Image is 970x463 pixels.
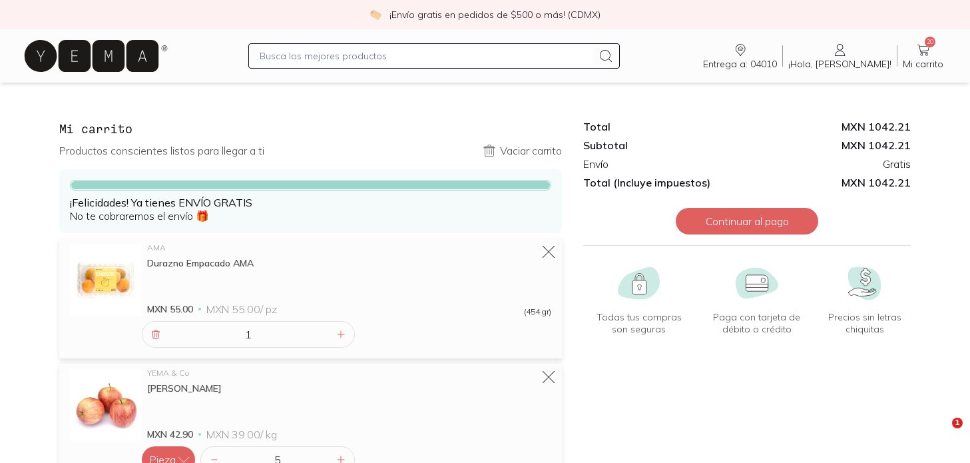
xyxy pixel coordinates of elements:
span: Todas tus compras son seguras [589,311,690,335]
span: MXN 1042.21 [747,176,911,189]
p: Vaciar carrito [500,144,562,157]
a: Entrega a: 04010 [698,42,782,70]
p: Productos conscientes listos para llegar a ti [59,144,264,157]
div: Envío [583,157,747,171]
img: Durazno Empacado AMA [70,244,142,316]
span: MXN 55.00 / pz [206,302,277,316]
a: 20Mi carrito [897,42,949,70]
span: Precios sin letras chiquitas [824,311,906,335]
span: 20 [925,37,935,47]
div: [PERSON_NAME] [147,382,551,394]
p: ¡Envío gratis en pedidos de $500 o más! (CDMX) [389,8,601,21]
span: 1 [952,418,963,428]
div: Total [583,120,747,133]
strong: ¡Felicidades! Ya tienes ENVÍO GRATIS [70,196,252,209]
span: Paga con tarjeta de débito o crédito [700,311,814,335]
img: check [369,9,381,21]
div: Subtotal [583,139,747,152]
a: Manzana GalaYEMA & Co[PERSON_NAME]MXN 42.90MXN 39.00/ kg [70,369,551,441]
span: MXN 39.00 / kg [206,428,277,441]
div: Gratis [747,157,911,171]
input: Busca los mejores productos [260,48,592,64]
img: Manzana Gala [70,369,142,441]
div: MXN 1042.21 [747,120,911,133]
iframe: Intercom live chat [925,418,957,450]
p: No te cobraremos el envío 🎁 [70,196,551,223]
a: ¡Hola, [PERSON_NAME]! [783,42,897,70]
button: Continuar al pago [676,208,818,234]
div: AMA [147,244,551,252]
span: ¡Hola, [PERSON_NAME]! [788,58,891,70]
span: MXN 42.90 [147,428,193,441]
span: Entrega a: 04010 [703,58,777,70]
div: YEMA & Co [147,369,551,377]
div: Durazno Empacado AMA [147,257,551,269]
div: MXN 1042.21 [747,139,911,152]
span: MXN 55.00 [147,302,193,316]
a: Durazno Empacado AMAAMADurazno Empacado AMAMXN 55.00MXN 55.00/ pz(454 gr) [70,244,551,316]
div: Total (Incluye impuestos) [583,176,747,189]
h3: Mi carrito [59,120,562,137]
span: (454 gr) [524,308,551,316]
span: Mi carrito [903,58,943,70]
